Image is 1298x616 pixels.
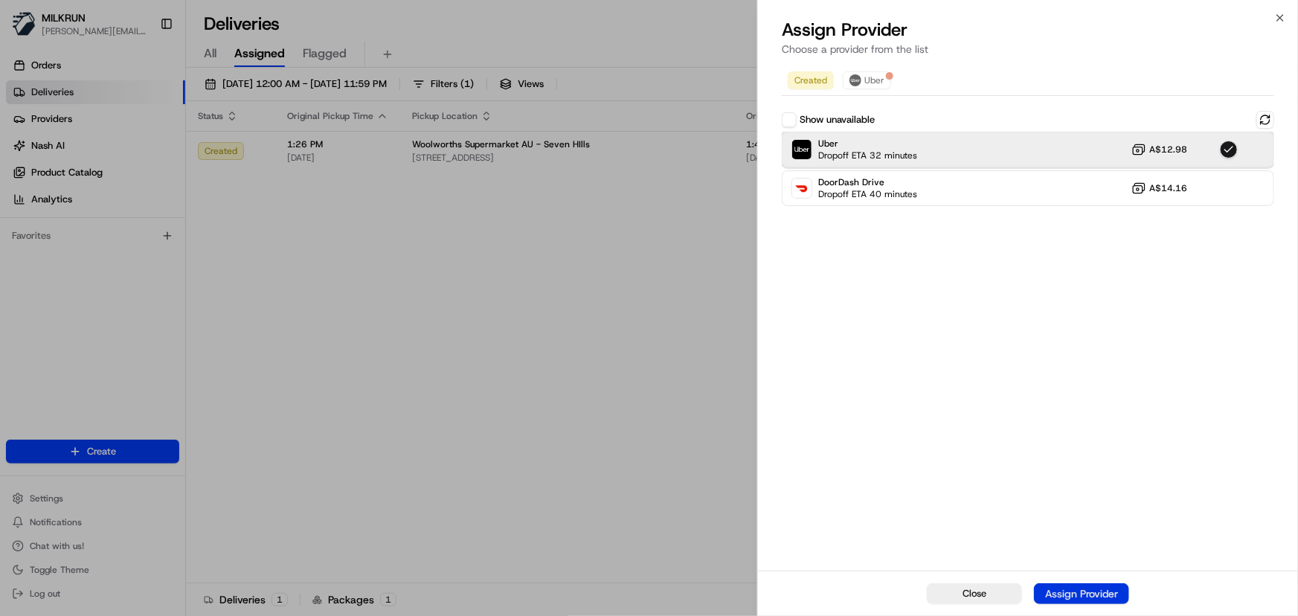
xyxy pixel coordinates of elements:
span: Close [963,587,986,600]
button: A$12.98 [1131,142,1187,157]
div: Assign Provider [1045,586,1118,601]
span: A$12.98 [1149,144,1187,155]
span: Created [794,74,827,86]
span: Dropoff ETA 40 minutes [818,188,917,200]
img: Uber [792,140,812,159]
p: Choose a provider from the list [782,42,1274,57]
img: DoorDash Drive [792,179,812,198]
img: uber-new-logo.jpeg [849,74,861,86]
h2: Assign Provider [782,18,1274,42]
label: Show unavailable [800,113,875,126]
span: Dropoff ETA 32 minutes [818,150,917,161]
span: DoorDash Drive [818,176,917,188]
button: Created [788,71,834,89]
button: Assign Provider [1034,583,1129,604]
button: A$14.16 [1131,181,1187,196]
button: Uber [843,71,891,89]
button: Close [927,583,1022,604]
span: A$14.16 [1149,182,1187,194]
span: Uber [864,74,884,86]
span: Uber [818,138,917,150]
